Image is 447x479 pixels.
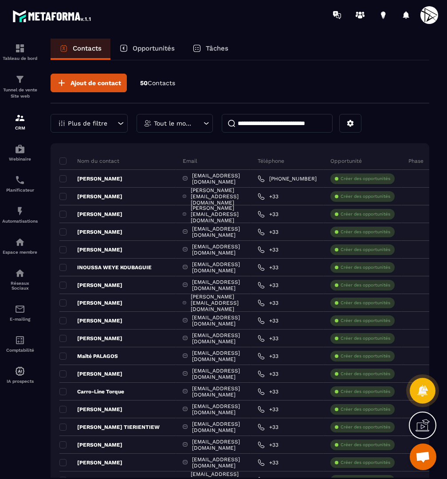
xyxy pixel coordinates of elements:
a: +33 [258,406,278,413]
p: Créer des opportunités [341,211,390,217]
a: +33 [258,353,278,360]
p: Téléphone [258,157,284,165]
img: formation [15,74,25,85]
p: Créer des opportunités [341,193,390,200]
img: accountant [15,335,25,346]
a: +33 [258,264,278,271]
p: Créer des opportunités [341,389,390,395]
img: logo [12,8,92,24]
a: +33 [258,424,278,431]
p: IA prospects [2,379,38,384]
a: automationsautomationsAutomatisations [2,199,38,230]
a: formationformationTunnel de vente Site web [2,67,38,106]
a: +33 [258,211,278,218]
img: automations [15,366,25,377]
a: +33 [258,246,278,253]
p: Nom du contact [59,157,119,165]
a: Tâches [184,39,237,60]
p: [PERSON_NAME] [59,228,122,236]
img: automations [15,237,25,247]
a: +33 [258,459,278,466]
a: +33 [258,228,278,236]
a: formationformationCRM [2,106,38,137]
p: [PERSON_NAME] [59,193,122,200]
span: Contacts [148,79,175,86]
img: email [15,304,25,314]
a: +33 [258,370,278,377]
p: [PERSON_NAME] [59,317,122,324]
p: [PERSON_NAME] TIERIENTIEW [59,424,160,431]
p: [PERSON_NAME] [59,441,122,448]
a: +33 [258,441,278,448]
p: Créer des opportunités [341,459,390,466]
p: Maïté PALAGOS [59,353,118,360]
a: +33 [258,317,278,324]
p: E-mailing [2,317,38,322]
img: formation [15,113,25,123]
p: Créer des opportunités [341,247,390,253]
p: Créer des opportunités [341,335,390,342]
p: [PERSON_NAME] [59,406,122,413]
p: Comptabilité [2,348,38,353]
p: Créer des opportunités [341,424,390,430]
img: formation [15,43,25,54]
p: Créer des opportunités [341,300,390,306]
p: Créer des opportunités [341,318,390,324]
p: [PERSON_NAME] [59,459,122,466]
a: +33 [258,282,278,289]
a: accountantaccountantComptabilité [2,328,38,359]
a: formationformationTableau de bord [2,36,38,67]
p: Automatisations [2,219,38,224]
p: [PERSON_NAME] [59,246,122,253]
a: Opportunités [110,39,184,60]
p: Plus de filtre [68,120,107,126]
p: Carro-Line Torque [59,388,124,395]
img: social-network [15,268,25,279]
p: Créer des opportunités [341,264,390,271]
p: [PERSON_NAME] [59,175,122,182]
p: Tout le monde [154,120,193,126]
p: Créer des opportunités [341,442,390,448]
p: [PERSON_NAME] [59,335,122,342]
a: emailemailE-mailing [2,297,38,328]
a: social-networksocial-networkRéseaux Sociaux [2,261,38,297]
p: 50 [140,79,175,87]
p: Email [183,157,197,165]
a: +33 [258,193,278,200]
p: [PERSON_NAME] [59,299,122,306]
img: scheduler [15,175,25,185]
p: Créer des opportunités [341,229,390,235]
p: [PERSON_NAME] [59,282,122,289]
a: schedulerschedulerPlanificateur [2,168,38,199]
p: Planificateur [2,188,38,192]
p: Webinaire [2,157,38,161]
p: Tunnel de vente Site web [2,87,38,99]
p: Réseaux Sociaux [2,281,38,291]
a: automationsautomationsEspace membre [2,230,38,261]
a: +33 [258,388,278,395]
p: Tableau de bord [2,56,38,61]
button: Ajout de contact [51,74,127,92]
p: [PERSON_NAME] [59,211,122,218]
a: Contacts [51,39,110,60]
div: Ouvrir le chat [410,444,436,470]
p: Opportunités [133,44,175,52]
p: CRM [2,126,38,130]
img: automations [15,144,25,154]
p: Créer des opportunités [341,282,390,288]
p: Créer des opportunités [341,353,390,359]
p: Opportunité [330,157,362,165]
p: Créer des opportunités [341,371,390,377]
span: Ajout de contact [71,79,121,87]
p: [PERSON_NAME] [59,370,122,377]
p: Créer des opportunités [341,176,390,182]
img: automations [15,206,25,216]
a: [PHONE_NUMBER] [258,175,317,182]
p: Espace membre [2,250,38,255]
a: +33 [258,335,278,342]
a: automationsautomationsWebinaire [2,137,38,168]
p: Phase [408,157,423,165]
p: Contacts [73,44,102,52]
p: Créer des opportunités [341,406,390,412]
p: Tâches [206,44,228,52]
